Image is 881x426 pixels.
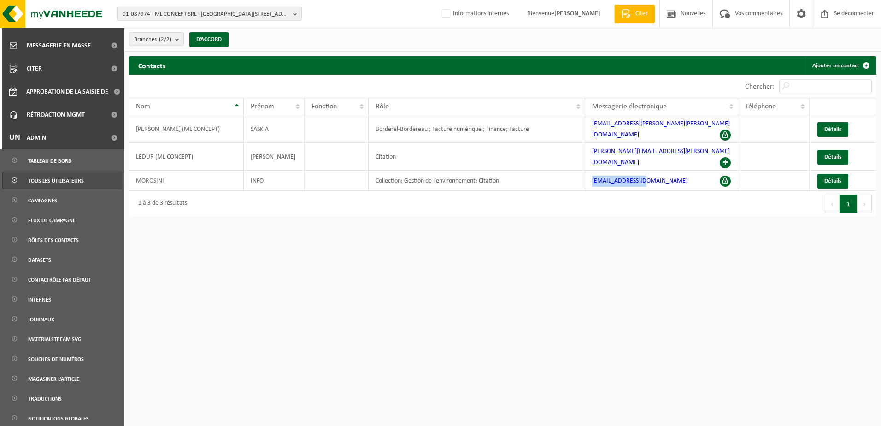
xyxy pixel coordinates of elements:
span: Détails [824,154,841,160]
span: Téléphone [745,103,776,110]
span: Admin [27,126,46,149]
a: Détails [817,174,848,189]
span: Journaux [28,311,54,328]
span: Détails [824,178,841,184]
count: (2/2) [159,36,171,42]
a: Internes [2,290,122,308]
span: Citer [27,57,42,80]
span: Rôle [376,103,389,110]
td: Borderel-Bordereau ; Facture numérique ; Finance; Facture [369,115,585,143]
span: Un [9,126,18,149]
label: Chercher: [745,83,775,90]
span: Tableau de bord [28,152,72,170]
span: Internes [28,291,51,308]
span: Tous les utilisateurs [28,172,84,189]
div: 1 à 3 de 3 résultats [134,195,187,212]
span: contactrôle par défaut [28,271,91,289]
td: [PERSON_NAME] [244,143,305,171]
strong: [PERSON_NAME] [554,10,600,17]
span: Citer [633,9,650,18]
a: Souches de numéros [2,350,122,367]
a: Datasets [2,251,122,268]
button: 01-087974 - ML CONCEPT SRL - [GEOGRAPHIC_DATA][STREET_ADDRESS] [117,7,302,21]
a: Ajouter un contact [805,56,875,75]
a: contactrôle par défaut [2,271,122,288]
font: Bienvenue [527,10,600,17]
a: Tableau de bord [2,152,122,169]
span: Datasets [28,251,51,269]
a: Traductions [2,390,122,407]
button: Prochain [858,195,872,213]
td: Collection; Gestion de l’environnement; Citation [369,171,585,191]
span: Traductions [28,390,62,408]
a: Campagnes [2,191,122,209]
span: Prénom [251,103,274,110]
label: Informations internes [440,7,509,21]
span: Branches [134,33,171,47]
span: Souches de numéros [28,350,84,368]
span: Materialstream SVG [28,331,82,348]
span: Messagerie en masse [27,34,91,57]
td: INFO [244,171,305,191]
td: MOROSINI [129,171,244,191]
td: LEDUR (ML CONCEPT) [129,143,244,171]
span: Magasiner l’article [28,370,79,388]
span: Campagnes [28,192,57,209]
a: [EMAIL_ADDRESS][PERSON_NAME][PERSON_NAME][DOMAIN_NAME] [592,120,730,138]
h2: Contacts [129,56,175,74]
button: Précédent [825,195,840,213]
font: Ajouter un contact [812,63,859,69]
a: Materialstream SVG [2,330,122,348]
a: Détails [817,122,848,137]
a: Tous les utilisateurs [2,172,122,189]
span: Approbation de la saisie de commande [26,80,110,103]
td: [PERSON_NAME] (ML CONCEPT) [129,115,244,143]
button: Branches(2/2) [129,32,184,46]
a: Flux de campagne [2,211,122,229]
a: Rôles des contacts [2,231,122,248]
span: Détails [824,126,841,132]
a: Magasiner l’article [2,370,122,387]
span: Rôles des contacts [28,231,79,249]
a: Citer [614,5,655,23]
button: D’ACCORD [189,32,229,47]
span: Nom [136,103,150,110]
button: 1 [840,195,858,213]
a: Détails [817,150,848,165]
span: Fonction [311,103,337,110]
a: Journaux [2,310,122,328]
span: 01-087974 - ML CONCEPT SRL - [GEOGRAPHIC_DATA][STREET_ADDRESS] [123,7,289,21]
a: [PERSON_NAME][EMAIL_ADDRESS][PERSON_NAME][DOMAIN_NAME] [592,148,730,166]
td: Citation [369,143,585,171]
td: SASKIA [244,115,305,143]
span: Messagerie électronique [592,103,667,110]
span: Flux de campagne [28,212,76,229]
span: Rétroaction MGMT [27,103,85,126]
a: [EMAIL_ADDRESS][DOMAIN_NAME] [592,177,687,184]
